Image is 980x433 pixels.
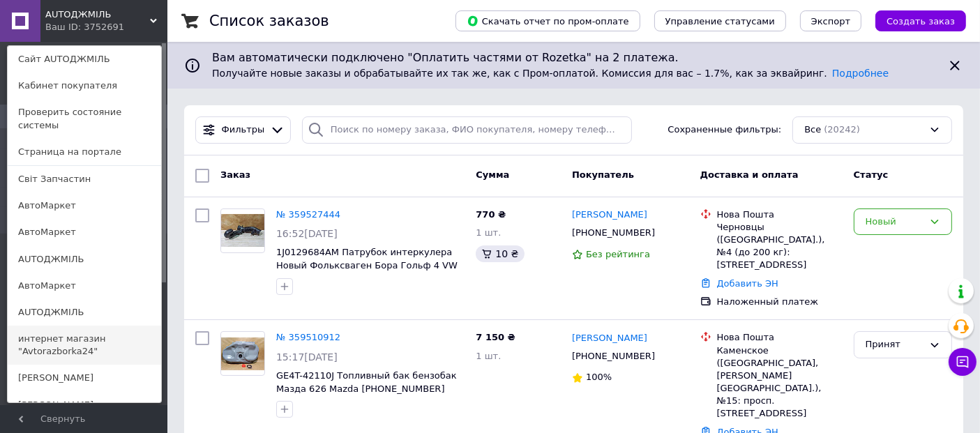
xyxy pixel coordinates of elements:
span: 100% [586,372,612,382]
a: Фото товару [220,208,265,253]
div: [PHONE_NUMBER] [569,347,658,365]
button: Управление статусами [654,10,786,31]
a: Сайт AUTOДЖМІЛЬ [8,46,161,73]
span: 7 150 ₴ [476,332,515,342]
span: Статус [854,169,889,180]
span: Заказ [220,169,250,180]
button: Скачать отчет по пром-оплате [455,10,640,31]
a: АвтоМаркет [8,273,161,299]
a: 1J0129684AM Патрубок интеркулера Новый Фольксваген Бора Гольф 4 VW Bora Golf IV [276,247,458,283]
input: Поиск по номеру заказа, ФИО покупателя, номеру телефона, Email, номеру накладной [302,116,632,144]
span: Получайте новые заказы и обрабатывайте их так же, как с Пром-оплатой. Комиссия для вас – 1.7%, ка... [212,68,889,79]
a: Світ Запчастин [8,166,161,192]
span: Сумма [476,169,509,180]
div: Наложенный платеж [717,296,843,308]
div: [PHONE_NUMBER] [569,224,658,242]
span: Создать заказ [887,16,955,26]
a: AUTOДЖМІЛЬ [8,299,161,326]
a: [PERSON_NAME] [8,365,161,391]
a: АвтоМаркет [8,219,161,245]
span: 770 ₴ [476,209,506,220]
button: Создать заказ [875,10,966,31]
span: Сохраненные фильтры: [668,123,782,137]
a: № 359510912 [276,332,340,342]
a: Страница на портале [8,139,161,165]
a: Кабинет покупателя [8,73,161,99]
a: [PERSON_NAME] [572,208,647,222]
span: Все [804,123,821,137]
a: № 359527444 [276,209,340,220]
span: Фильтры [222,123,265,137]
a: GE4T-42110J Топливный бак бензобак Мазда 626 Mazda [PHONE_NUMBER][DATE][DATE] [276,370,457,407]
img: Фото товару [221,337,264,370]
h1: Список заказов [209,13,329,29]
div: Каменское ([GEOGRAPHIC_DATA], [PERSON_NAME][GEOGRAPHIC_DATA].), №15: просп. [STREET_ADDRESS] [717,344,843,420]
a: Создать заказ [861,15,966,26]
span: (20242) [824,124,860,135]
button: Экспорт [800,10,861,31]
a: Фото товару [220,331,265,376]
span: 16:52[DATE] [276,228,338,239]
div: 10 ₴ [476,245,524,262]
a: Проверить состояние системы [8,99,161,138]
div: Черновцы ([GEOGRAPHIC_DATA].), №4 (до 200 кг): [STREET_ADDRESS] [717,221,843,272]
a: Добавить ЭН [717,278,778,289]
div: Принят [866,337,924,352]
div: Новый [866,215,924,229]
a: АвтоМаркет [8,192,161,219]
span: Управление статусами [665,16,775,26]
span: Скачать отчет по пром-оплате [467,15,629,27]
a: [PERSON_NAME] [8,392,161,418]
div: Ваш ID: 3752691 [45,21,104,33]
span: Доставка и оплата [700,169,799,180]
a: интернет магазин "Avtorazborka24" [8,326,161,365]
span: 1 шт. [476,351,501,361]
a: Подробнее [832,68,889,79]
div: Нова Пошта [717,208,843,221]
button: Чат с покупателем [949,348,977,376]
img: Фото товару [221,214,264,247]
a: [PERSON_NAME] [572,332,647,345]
span: 15:17[DATE] [276,351,338,363]
span: Вам автоматически подключено "Оплатить частями от Rozetka" на 2 платежа. [212,50,935,66]
span: 1 шт. [476,227,501,238]
span: Покупатель [572,169,634,180]
span: Экспорт [811,16,850,26]
a: AUTOДЖМІЛЬ [8,246,161,273]
span: AUTOДЖМІЛЬ [45,8,150,21]
span: Без рейтинга [586,249,650,259]
div: Нова Пошта [717,331,843,344]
